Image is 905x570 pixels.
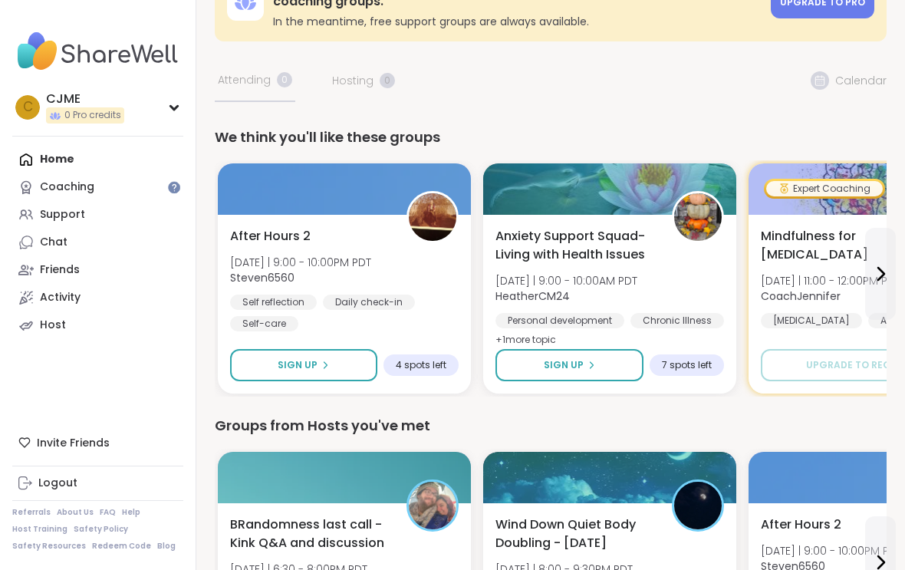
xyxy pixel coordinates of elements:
a: Logout [12,470,183,497]
b: HeatherCM24 [495,288,570,304]
span: [DATE] | 9:00 - 10:00PM PDT [761,543,902,558]
a: About Us [57,507,94,518]
b: CoachJennifer [761,288,841,304]
span: Sign Up [544,358,584,372]
a: Redeem Code [92,541,151,552]
iframe: Spotlight [168,181,180,193]
span: [DATE] | 9:00 - 10:00AM PDT [495,273,637,288]
a: Friends [12,256,183,284]
div: Daily check-in [323,295,415,310]
img: QueenOfTheNight [674,482,722,529]
div: Groups from Hosts you've met [215,415,887,437]
img: HeatherCM24 [674,193,722,241]
span: C [23,97,33,117]
a: Host Training [12,524,67,535]
a: Safety Resources [12,541,86,552]
button: Sign Up [495,349,643,381]
div: Support [40,207,85,222]
div: Friends [40,262,80,278]
a: Host [12,311,183,339]
a: Activity [12,284,183,311]
div: Logout [38,476,77,491]
a: Blog [157,541,176,552]
span: [DATE] | 9:00 - 10:00PM PDT [230,255,371,270]
span: After Hours 2 [761,516,841,534]
div: Self reflection [230,295,317,310]
div: Personal development [495,313,624,328]
div: [MEDICAL_DATA] [761,313,862,328]
b: Steven6560 [230,270,295,285]
span: 0 Pro credits [64,109,121,122]
a: Support [12,201,183,229]
span: BRandomness last call -Kink Q&A and discussion [230,516,390,552]
span: [DATE] | 11:00 - 12:00PM PDT [761,273,900,288]
div: CJME [46,91,124,107]
div: Expert Coaching [766,181,883,196]
span: Sign Up [278,358,318,372]
div: Activity [40,290,81,305]
span: 7 spots left [662,359,712,371]
div: Coaching [40,180,94,195]
button: Sign Up [230,349,377,381]
span: 4 spots left [396,359,446,371]
img: Steven6560 [409,193,456,241]
a: Safety Policy [74,524,128,535]
div: Chronic Illness [630,313,724,328]
div: Chat [40,235,67,250]
div: Invite Friends [12,429,183,456]
span: After Hours 2 [230,227,311,245]
a: Coaching [12,173,183,201]
img: BRandom502 [409,482,456,529]
h3: In the meantime, free support groups are always available. [273,14,762,29]
img: ShareWell Nav Logo [12,25,183,78]
a: FAQ [100,507,116,518]
div: We think you'll like these groups [215,127,887,148]
div: Self-care [230,316,298,331]
span: Anxiety Support Squad- Living with Health Issues [495,227,655,264]
a: Referrals [12,507,51,518]
span: Wind Down Quiet Body Doubling - [DATE] [495,516,655,552]
div: Host [40,318,66,333]
a: Chat [12,229,183,256]
a: Help [122,507,140,518]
